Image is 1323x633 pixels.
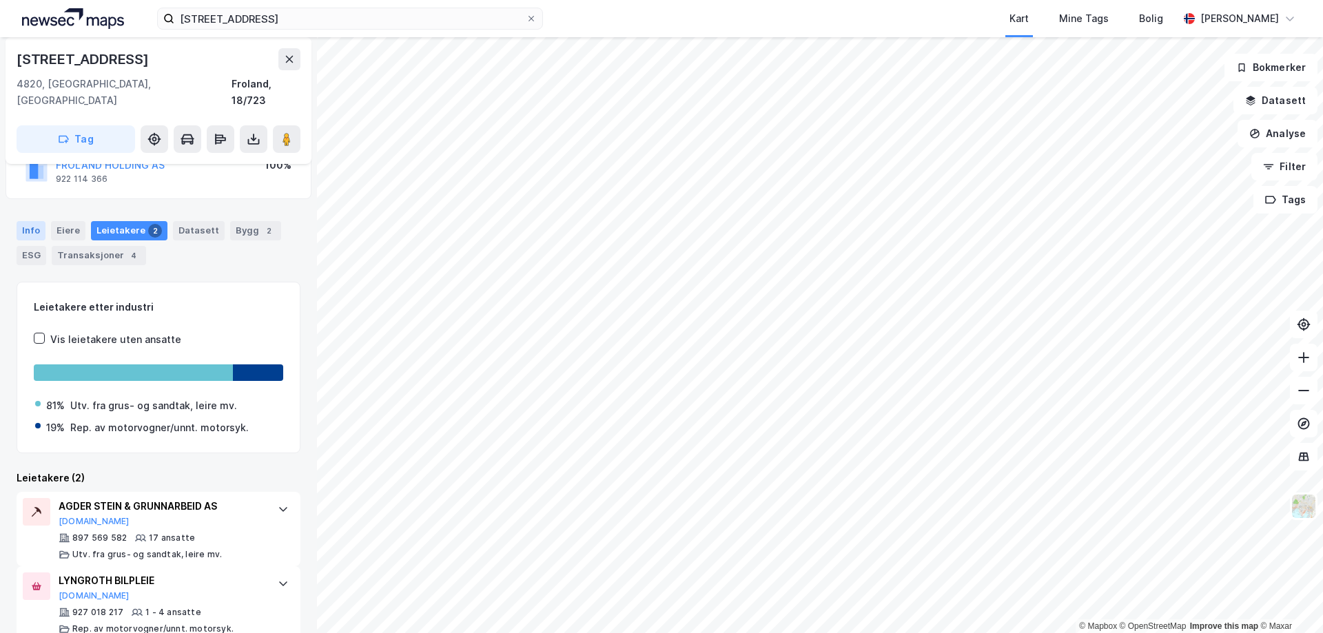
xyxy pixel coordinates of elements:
[59,516,130,527] button: [DOMAIN_NAME]
[34,299,283,315] div: Leietakere etter industri
[17,48,152,70] div: [STREET_ADDRESS]
[70,419,249,436] div: Rep. av motorvogner/unnt. motorsyk.
[1251,153,1317,180] button: Filter
[72,607,123,618] div: 927 018 217
[232,76,300,109] div: Froland, 18/723
[1238,120,1317,147] button: Analyse
[174,8,526,29] input: Søk på adresse, matrikkel, gårdeiere, leietakere eller personer
[17,76,232,109] div: 4820, [GEOGRAPHIC_DATA], [GEOGRAPHIC_DATA]
[56,174,107,185] div: 922 114 366
[72,549,222,560] div: Utv. fra grus- og sandtak, leire mv.
[59,572,264,589] div: LYNGROTH BILPLEIE
[1253,186,1317,214] button: Tags
[1291,493,1317,519] img: Z
[1233,87,1317,114] button: Datasett
[1009,10,1029,27] div: Kart
[1079,621,1117,631] a: Mapbox
[46,397,65,414] div: 81%
[1190,621,1258,631] a: Improve this map
[127,249,141,262] div: 4
[70,397,237,414] div: Utv. fra grus- og sandtak, leire mv.
[265,157,291,174] div: 100%
[50,331,181,348] div: Vis leietakere uten ansatte
[22,8,124,29] img: logo.a4113a55bc3d86da70a041830d287a7e.svg
[173,221,225,240] div: Datasett
[1254,567,1323,633] iframe: Chat Widget
[17,246,46,265] div: ESG
[17,221,45,240] div: Info
[230,221,281,240] div: Bygg
[148,224,162,238] div: 2
[1200,10,1279,27] div: [PERSON_NAME]
[17,470,300,486] div: Leietakere (2)
[59,498,264,515] div: AGDER STEIN & GRUNNARBEID AS
[72,532,127,543] div: 897 569 582
[91,221,167,240] div: Leietakere
[51,221,85,240] div: Eiere
[1139,10,1163,27] div: Bolig
[1120,621,1187,631] a: OpenStreetMap
[46,419,65,436] div: 19%
[59,590,130,601] button: [DOMAIN_NAME]
[17,125,135,153] button: Tag
[1224,54,1317,81] button: Bokmerker
[145,607,201,618] div: 1 - 4 ansatte
[52,246,146,265] div: Transaksjoner
[1059,10,1109,27] div: Mine Tags
[262,224,276,238] div: 2
[149,532,195,543] div: 17 ansatte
